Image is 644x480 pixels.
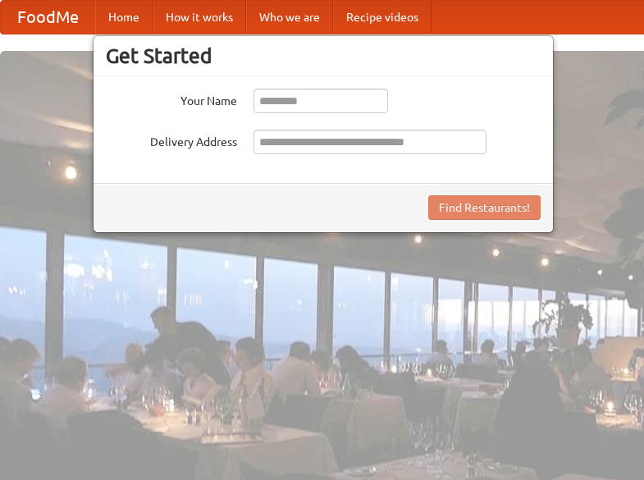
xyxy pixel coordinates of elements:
[153,1,246,34] a: How it works
[246,1,333,34] a: Who we are
[106,89,237,109] label: Your Name
[95,1,153,34] a: Home
[106,43,541,68] h3: Get Started
[106,130,237,150] label: Delivery Address
[428,195,541,220] button: Find Restaurants!
[1,1,95,34] a: FoodMe
[333,1,432,34] a: Recipe videos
